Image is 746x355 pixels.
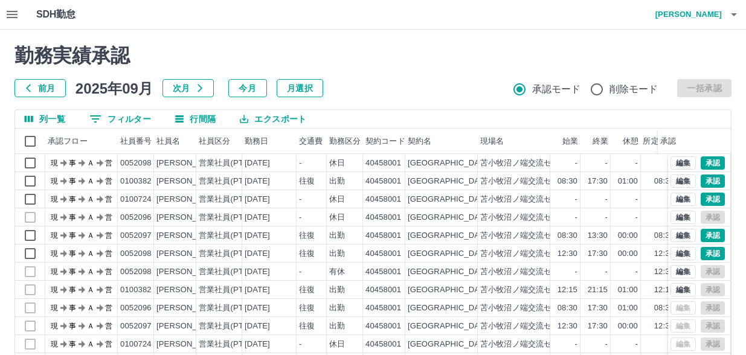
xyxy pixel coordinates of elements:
text: 事 [69,213,76,222]
div: 0100724 [120,339,152,350]
div: - [299,339,301,350]
div: 12:15 [558,284,577,296]
div: 苫小牧沼ノ端交流センター [480,284,576,296]
div: 0052096 [120,212,152,223]
div: 苫小牧沼ノ端交流センター [480,230,576,241]
div: 40458001 [365,302,401,314]
div: 苫小牧沼ノ端交流センター [480,194,576,205]
text: 現 [51,195,58,203]
text: 現 [51,322,58,330]
div: 40458001 [365,158,401,169]
div: [GEOGRAPHIC_DATA] [408,266,491,278]
div: 承認 [660,129,676,154]
button: 編集 [670,174,696,188]
div: [DATE] [245,339,270,350]
div: [GEOGRAPHIC_DATA] [408,339,491,350]
div: [GEOGRAPHIC_DATA] [408,248,491,260]
div: - [635,212,638,223]
div: - [575,194,577,205]
div: 勤務区分 [327,129,363,154]
div: - [605,212,608,223]
div: [PERSON_NAME] [156,339,222,350]
div: 営業社員(PT契約) [199,302,262,314]
div: 21:15 [588,284,608,296]
div: 0100382 [120,284,152,296]
text: 現 [51,340,58,348]
button: 編集 [670,211,696,224]
div: 往復 [299,302,315,314]
text: 営 [105,322,112,330]
div: 営業社員(PT契約) [199,230,262,241]
div: 休日 [329,158,345,169]
text: 現 [51,159,58,167]
div: 12:30 [558,248,577,260]
div: 苫小牧沼ノ端交流センター [480,248,576,260]
div: [DATE] [245,321,270,332]
div: 承認 [658,129,721,154]
div: 営業社員(PT契約) [199,194,262,205]
div: 社員名 [156,129,180,154]
text: Ａ [87,159,94,167]
div: [PERSON_NAME] [156,266,222,278]
text: 事 [69,286,76,294]
button: 編集 [670,193,696,206]
div: 00:00 [618,321,638,332]
div: 現場名 [480,129,504,154]
div: 12:30 [654,321,674,332]
div: [DATE] [245,266,270,278]
div: 社員番号 [118,129,154,154]
div: 休日 [329,339,345,350]
div: - [635,339,638,350]
text: Ａ [87,267,94,276]
text: 営 [105,249,112,258]
div: 勤務日 [242,129,297,154]
div: 営業社員(PT契約) [199,339,262,350]
div: 勤務区分 [329,129,361,154]
div: - [575,158,577,169]
text: Ａ [87,195,94,203]
h5: 2025年09月 [76,79,153,97]
text: 事 [69,304,76,312]
div: 休日 [329,212,345,223]
div: 17:30 [588,321,608,332]
div: 営業社員(PT契約) [199,158,262,169]
div: [GEOGRAPHIC_DATA] [408,158,491,169]
div: 40458001 [365,339,401,350]
div: 承認フロー [45,129,118,154]
div: [PERSON_NAME] [156,230,222,241]
div: 所定開始 [641,129,677,154]
div: 08:30 [558,176,577,187]
div: 休憩 [611,129,641,154]
div: [DATE] [245,284,270,296]
div: 08:30 [558,230,577,241]
div: 往復 [299,321,315,332]
text: 事 [69,195,76,203]
div: 40458001 [365,176,401,187]
div: 01:00 [618,176,638,187]
div: 苫小牧沼ノ端交流センター [480,321,576,332]
text: 現 [51,286,58,294]
div: [GEOGRAPHIC_DATA] [408,230,491,241]
button: フィルター表示 [80,110,161,128]
button: 次月 [162,79,214,97]
div: 終業 [580,129,611,154]
text: 営 [105,177,112,185]
div: 所定開始 [643,129,675,154]
div: 苫小牧沼ノ端交流センター [480,176,576,187]
div: - [575,339,577,350]
div: 出勤 [329,248,345,260]
text: Ａ [87,213,94,222]
div: 17:30 [588,176,608,187]
text: 現 [51,267,58,276]
button: 編集 [670,229,696,242]
button: 承認 [701,174,725,188]
text: 営 [105,267,112,276]
div: 社員区分 [196,129,242,154]
div: 0052098 [120,248,152,260]
div: [PERSON_NAME] [156,248,222,260]
text: Ａ [87,231,94,240]
text: 営 [105,304,112,312]
div: 40458001 [365,194,401,205]
button: 編集 [670,156,696,170]
div: 出勤 [329,321,345,332]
